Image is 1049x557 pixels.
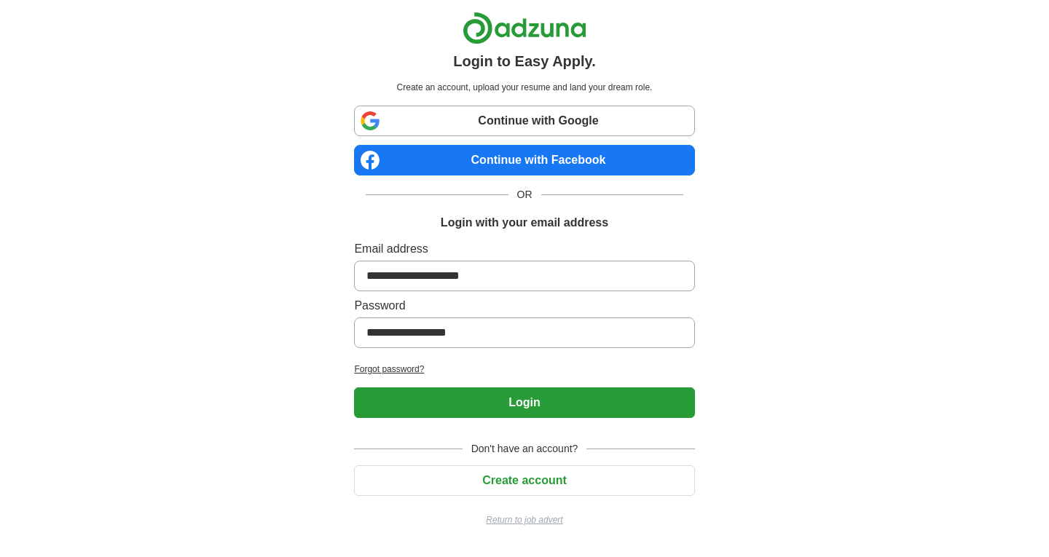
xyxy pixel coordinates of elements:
[354,465,694,496] button: Create account
[354,145,694,175] a: Continue with Facebook
[354,474,694,486] a: Create account
[463,12,586,44] img: Adzuna logo
[463,441,587,457] span: Don't have an account?
[354,387,694,418] button: Login
[357,81,691,94] p: Create an account, upload your resume and land your dream role.
[354,513,694,526] a: Return to job advert
[354,297,694,315] label: Password
[354,240,694,258] label: Email address
[354,106,694,136] a: Continue with Google
[508,187,541,202] span: OR
[453,50,596,72] h1: Login to Easy Apply.
[441,214,608,232] h1: Login with your email address
[354,363,694,376] a: Forgot password?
